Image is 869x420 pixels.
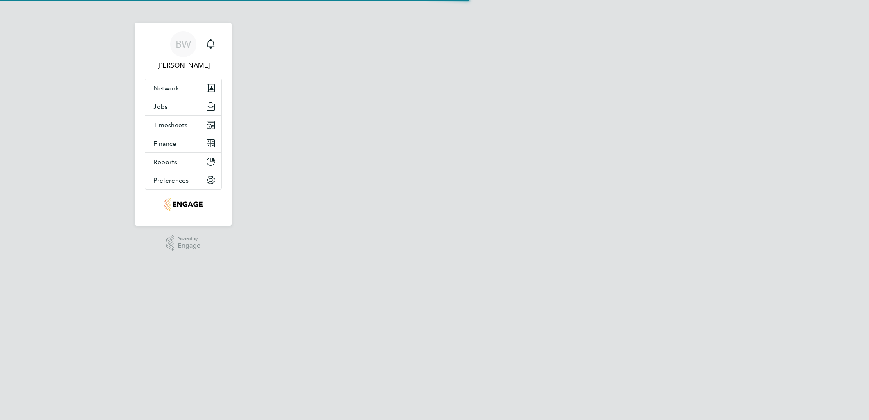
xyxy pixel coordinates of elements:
button: Finance [145,134,221,152]
span: Barrie Wreford [145,61,222,70]
span: BW [176,39,191,50]
a: Powered byEngage [166,235,201,251]
span: Timesheets [153,121,187,129]
span: Preferences [153,176,189,184]
img: portfoliopayroll-logo-retina.png [164,198,202,211]
span: Reports [153,158,177,166]
nav: Main navigation [135,23,232,226]
button: Timesheets [145,116,221,134]
span: Engage [178,242,200,249]
button: Network [145,79,221,97]
span: Network [153,84,179,92]
button: Reports [145,153,221,171]
span: Finance [153,140,176,147]
button: Preferences [145,171,221,189]
button: Jobs [145,97,221,115]
span: Jobs [153,103,168,111]
span: Powered by [178,235,200,242]
a: Go to home page [145,198,222,211]
a: BW[PERSON_NAME] [145,31,222,70]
